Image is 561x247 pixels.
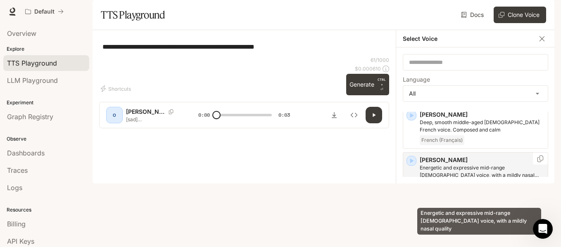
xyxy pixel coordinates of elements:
button: All workspaces [21,3,67,20]
span: French (Français) [420,135,464,145]
p: [sad] [PERSON_NAME] broke up with me last week. I'm still feeling lost. [126,116,178,123]
h1: TTS Playground [101,7,165,23]
span: 0:03 [278,111,290,119]
p: $ 0.000610 [355,65,381,72]
p: Deep, smooth middle-aged male French voice. Composed and calm [420,119,544,134]
div: Energetic and expressive mid-range [DEMOGRAPHIC_DATA] voice, with a mildly nasal quality [417,208,541,235]
a: Docs [459,7,487,23]
p: Language [403,77,430,82]
p: [PERSON_NAME] [126,108,165,116]
button: GenerateCTRL +⏎ [346,74,389,95]
span: 0:00 [198,111,210,119]
p: 61 / 1000 [371,56,389,64]
div: O [108,108,121,122]
button: Download audio [326,107,342,123]
div: All [403,86,548,101]
button: Shortcuts [99,82,134,95]
p: Default [34,8,55,15]
p: CTRL + [378,77,386,87]
p: ⏎ [378,77,386,92]
button: Copy Voice ID [165,109,177,114]
p: [PERSON_NAME] [420,156,544,164]
p: Energetic and expressive mid-range male voice, with a mildly nasal quality [420,164,544,179]
iframe: Intercom live chat [533,219,553,239]
button: Clone Voice [494,7,546,23]
button: Copy Voice ID [536,155,544,162]
p: [PERSON_NAME] [420,111,544,119]
button: Inspect [346,107,362,123]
